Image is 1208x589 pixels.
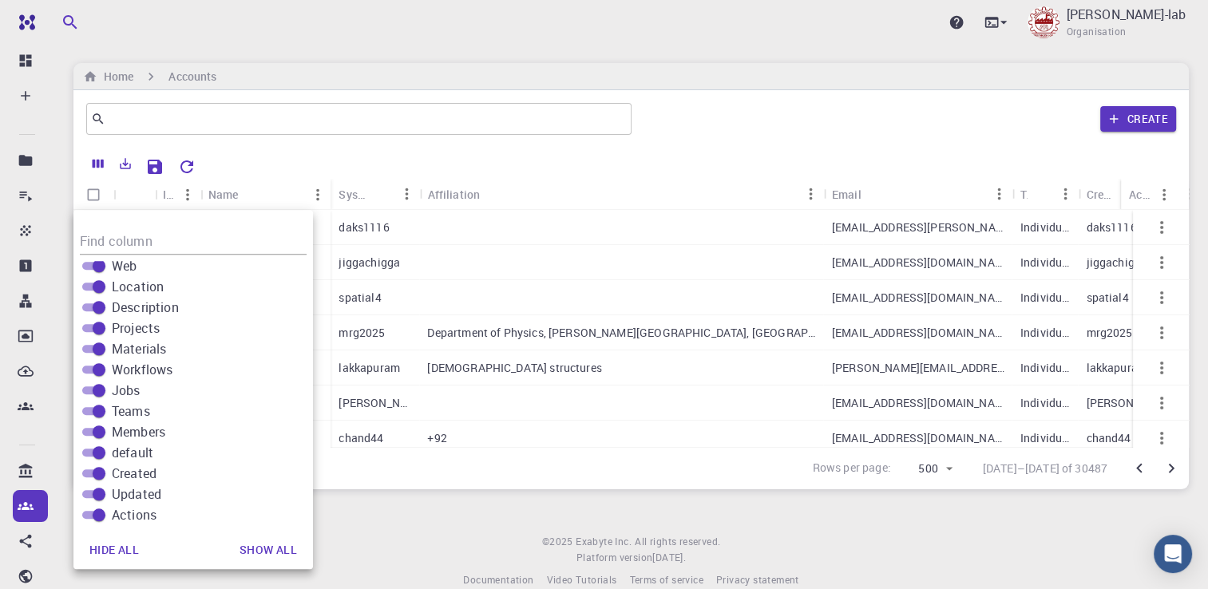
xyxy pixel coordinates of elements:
[339,325,385,341] p: mrg2025
[163,179,175,210] div: Icon
[576,535,632,547] span: Exabyte Inc.
[368,181,394,207] button: Sort
[427,430,446,446] p: +92
[112,401,150,421] span: Teams
[987,181,1012,207] button: Menu
[542,534,576,550] span: © 2025
[427,360,601,376] p: [DEMOGRAPHIC_DATA] structures
[331,179,419,210] div: System Name
[1066,5,1186,24] p: [PERSON_NAME]-lab
[652,550,686,566] a: [DATE].
[576,550,652,566] span: Platform version
[832,179,861,210] div: Email
[1028,6,1059,38] img: Jayavel-lab
[200,179,331,210] div: Name
[798,181,824,207] button: Menu
[832,219,1004,235] p: [EMAIL_ADDRESS][PERSON_NAME][DOMAIN_NAME]
[339,290,381,306] p: spatial4
[832,395,1004,411] p: [EMAIL_ADDRESS][DOMAIN_NAME]
[339,255,400,271] p: jiggachigga
[1086,325,1132,341] p: mrg2025
[463,572,533,588] a: Documentation
[339,219,389,235] p: daks1116
[238,182,263,208] button: Sort
[32,11,89,26] span: Support
[112,151,139,176] button: Export
[139,151,171,183] button: Save Explorer Settings
[546,572,616,588] a: Video Tutorials
[77,534,152,566] button: Hide all
[1086,395,1155,411] p: [PERSON_NAME]
[1129,179,1151,210] div: Actions
[112,256,137,275] span: Web
[112,464,156,483] span: Created
[339,360,400,376] p: lakkapuram
[1111,181,1137,207] button: Sort
[1020,430,1071,446] p: Individual
[113,179,155,210] div: Expand/Collapse
[112,360,172,379] span: Workflows
[1012,179,1079,210] div: Type
[576,534,632,550] a: Exabyte Inc.
[861,181,887,207] button: Sort
[1086,360,1147,376] p: lakkapuram
[427,325,815,341] p: Department of Physics, [PERSON_NAME][GEOGRAPHIC_DATA], [GEOGRAPHIC_DATA]
[1020,360,1071,376] p: Individual
[1086,255,1147,271] p: jiggachigga
[1086,430,1131,446] p: chand44
[480,181,505,207] button: Sort
[112,484,161,504] span: Updated
[983,461,1107,476] p: [DATE]–[DATE] of 30487
[716,572,799,588] a: Privacy statement
[339,179,368,210] div: System Name
[1020,325,1071,341] p: Individual
[1020,255,1071,271] p: Individual
[1020,219,1071,235] p: Individual
[832,360,1004,376] p: [PERSON_NAME][EMAIL_ADDRESS][DOMAIN_NAME]
[1020,290,1071,306] p: Individual
[1020,395,1071,411] p: Individual
[112,422,165,441] span: Members
[832,325,1004,341] p: [EMAIL_ADDRESS][DOMAIN_NAME]
[832,430,1004,446] p: [EMAIL_ADDRESS][DOMAIN_NAME]
[427,179,480,210] div: Affiliation
[1121,179,1177,210] div: Actions
[112,277,164,296] span: Location
[813,460,891,478] p: Rows per page:
[1027,181,1052,207] button: Sort
[97,68,133,85] h6: Home
[1155,453,1187,484] button: Go to next page
[85,151,112,176] button: Columns
[824,179,1012,210] div: Email
[394,181,419,207] button: Menu
[112,318,160,338] span: Projects
[112,339,166,358] span: Materials
[339,395,411,411] p: [PERSON_NAME]
[80,229,307,255] input: Column title
[629,572,703,588] a: Terms of service
[1052,181,1078,207] button: Menu
[1086,219,1136,235] p: daks1116
[112,443,153,462] span: default
[419,179,823,210] div: Affiliation
[1151,182,1177,208] button: Menu
[1154,535,1192,573] div: Open Intercom Messenger
[652,551,686,563] span: [DATE] .
[208,179,239,210] div: Name
[305,182,331,208] button: Menu
[155,179,200,210] div: Icon
[832,290,1004,306] p: [EMAIL_ADDRESS][DOMAIN_NAME]
[1086,290,1128,306] p: spatial4
[112,298,179,317] span: Description
[168,68,216,85] h6: Accounts
[112,505,156,524] span: Actions
[1086,179,1111,210] div: Creator
[171,151,203,183] button: Reset Explorer Settings
[1020,179,1028,210] div: Type
[635,534,720,550] span: All rights reserved.
[80,68,220,85] nav: breadcrumb
[339,430,383,446] p: chand44
[716,573,799,586] span: Privacy statement
[1066,24,1126,40] span: Organisation
[1123,453,1155,484] button: Go to previous page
